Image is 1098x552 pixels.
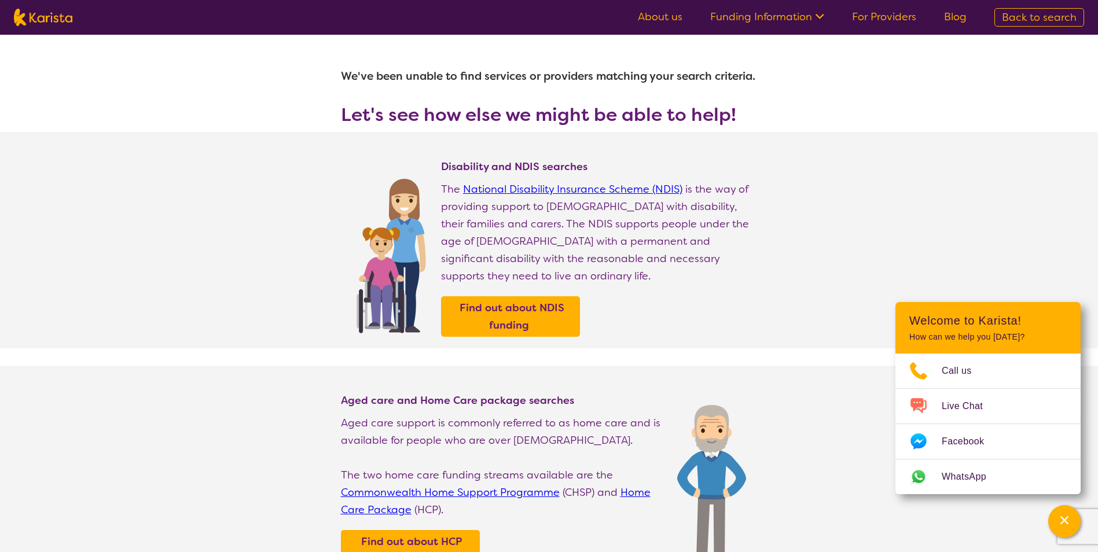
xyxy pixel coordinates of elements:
span: Back to search [1002,10,1077,24]
a: Find out about NDIS funding [444,299,577,334]
b: Find out about NDIS funding [460,301,564,332]
ul: Choose channel [895,354,1081,494]
span: Live Chat [942,398,997,415]
a: Commonwealth Home Support Programme [341,485,560,499]
span: Facebook [942,433,998,450]
span: WhatsApp [942,468,1000,485]
h4: Aged care and Home Care package searches [341,393,666,407]
div: Channel Menu [895,302,1081,494]
a: Back to search [994,8,1084,27]
p: Aged care support is commonly referred to as home care and is available for people who are over [... [341,414,666,449]
a: For Providers [852,10,916,24]
img: Find NDIS and Disability services and providers [352,171,429,333]
h3: Let's see how else we might be able to help! [341,104,758,125]
h1: We've been unable to find services or providers matching your search criteria. [341,62,758,90]
img: Karista logo [14,9,72,26]
p: The is the way of providing support to [DEMOGRAPHIC_DATA] with disability, their families and car... [441,181,758,285]
a: Funding Information [710,10,824,24]
a: National Disability Insurance Scheme (NDIS) [463,182,682,196]
button: Channel Menu [1048,505,1081,538]
span: Call us [942,362,986,380]
p: How can we help you [DATE]? [909,332,1067,342]
a: Web link opens in a new tab. [895,459,1081,494]
h2: Welcome to Karista! [909,314,1067,327]
p: The two home care funding streams available are the (CHSP) and (HCP). [341,466,666,518]
h4: Disability and NDIS searches [441,160,758,174]
a: About us [638,10,682,24]
a: Blog [944,10,967,24]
